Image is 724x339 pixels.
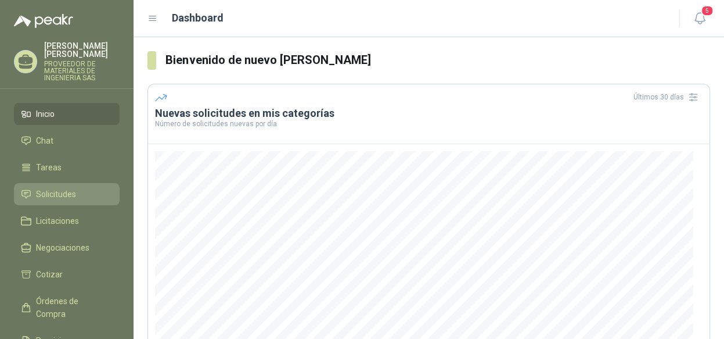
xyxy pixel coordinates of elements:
[633,88,703,106] div: Últimos 30 días
[14,237,120,259] a: Negociaciones
[36,295,109,320] span: Órdenes de Compra
[14,290,120,325] a: Órdenes de Compra
[14,183,120,205] a: Solicitudes
[44,42,120,58] p: [PERSON_NAME] [PERSON_NAME]
[155,120,703,127] p: Número de solicitudes nuevas por día
[36,108,55,120] span: Inicio
[172,10,224,26] h1: Dashboard
[36,241,89,254] span: Negociaciones
[155,106,703,120] h3: Nuevas solicitudes en mis categorías
[14,103,120,125] a: Inicio
[701,5,714,16] span: 5
[689,8,710,29] button: 5
[36,188,76,201] span: Solicitudes
[165,51,710,69] h3: Bienvenido de nuevo [PERSON_NAME]
[14,156,120,179] a: Tareas
[14,14,73,28] img: Logo peakr
[36,215,79,227] span: Licitaciones
[14,130,120,152] a: Chat
[36,161,62,174] span: Tareas
[36,134,53,147] span: Chat
[36,268,63,281] span: Cotizar
[14,263,120,286] a: Cotizar
[44,60,120,81] p: PROVEEDOR DE MATERIALES DE INGENIERIA SAS
[14,210,120,232] a: Licitaciones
